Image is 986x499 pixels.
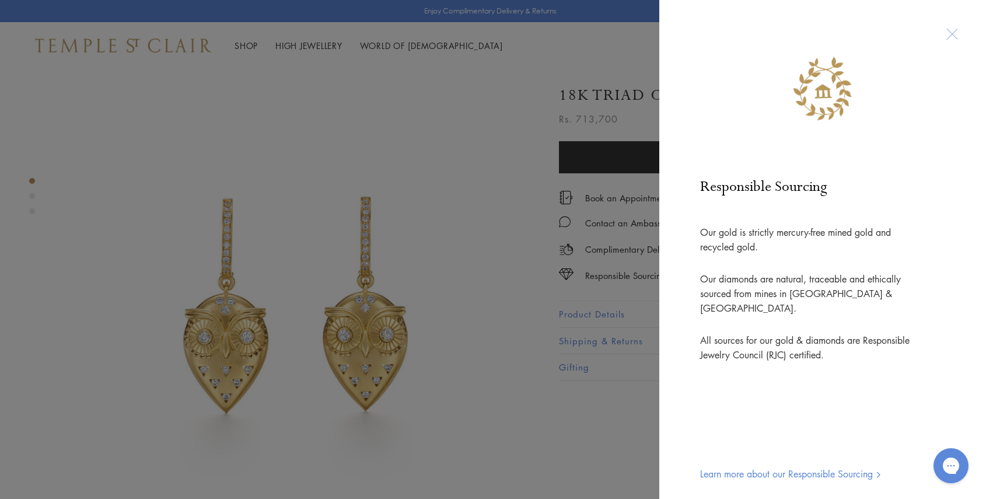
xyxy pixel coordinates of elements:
[700,225,910,272] p: Our gold is strictly mercury-free mined gold and recycled gold.
[700,467,963,481] a: Learn more about our Responsible Sourcing
[700,333,910,380] p: All sources for our gold & diamonds are Responsible Jewelry Council (RJC) certified.
[928,444,974,487] iframe: Gorgias live chat messenger
[700,272,910,333] p: Our diamonds are natural, traceable and ethically sourced from mines in [GEOGRAPHIC_DATA] & [GEOG...
[700,177,963,225] p: Responsible Sourcing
